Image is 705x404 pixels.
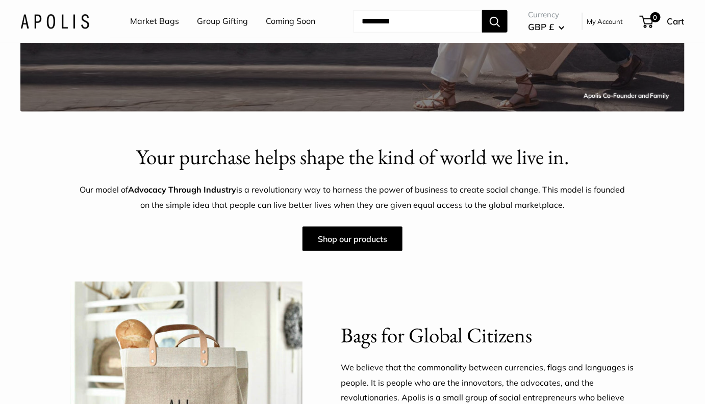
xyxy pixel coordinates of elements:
[20,14,89,29] img: Apolis
[130,14,179,29] a: Market Bags
[528,19,565,35] button: GBP £
[80,142,625,172] h2: Your purchase helps shape the kind of world we live in.
[587,15,623,28] a: My Account
[80,182,625,213] p: Our model of is a revolutionary way to harness the power of business to create social change. Thi...
[129,184,237,195] strong: Advocacy Through Industry
[650,12,661,22] span: 0
[641,13,685,30] a: 0 Cart
[197,14,248,29] a: Group Gifting
[482,10,508,33] button: Search
[584,90,669,101] div: Apolis Co-Founder and Family
[528,8,565,22] span: Currency
[354,10,482,33] input: Search...
[667,16,685,26] span: Cart
[303,227,402,251] a: Shop our products
[341,320,635,351] h2: Bags for Global Citizens
[528,21,554,32] span: GBP £
[266,14,315,29] a: Coming Soon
